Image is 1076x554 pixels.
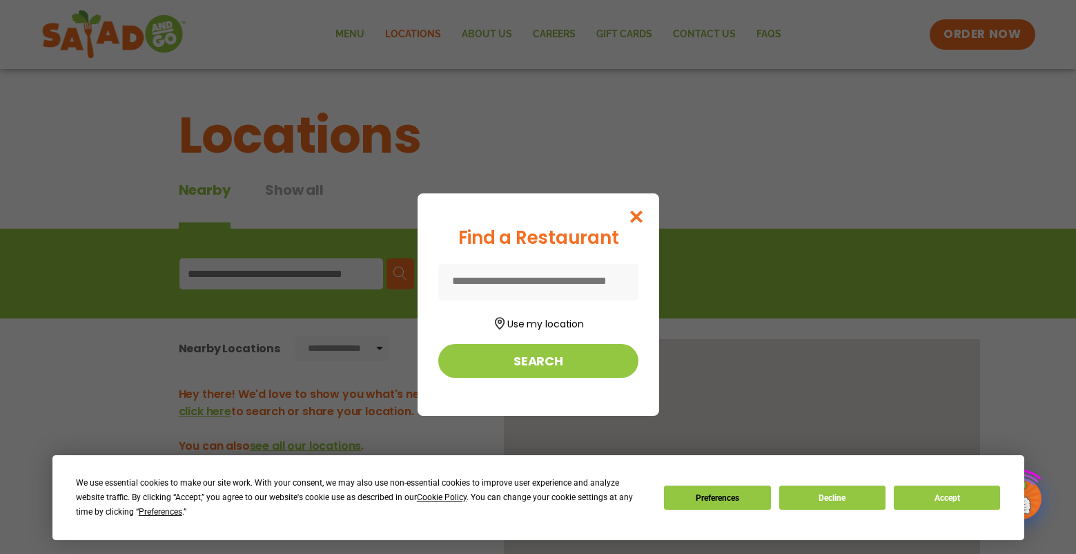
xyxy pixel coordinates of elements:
[779,486,886,510] button: Decline
[52,455,1024,540] div: Cookie Consent Prompt
[664,486,770,510] button: Preferences
[76,476,647,519] div: We use essential cookies to make our site work. With your consent, we may also use non-essential ...
[438,313,638,332] button: Use my location
[438,344,638,378] button: Search
[438,225,638,251] div: Find a Restaurant
[894,486,1000,510] button: Accept
[614,193,658,240] button: Close modal
[417,493,467,502] span: Cookie Policy
[139,507,182,517] span: Preferences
